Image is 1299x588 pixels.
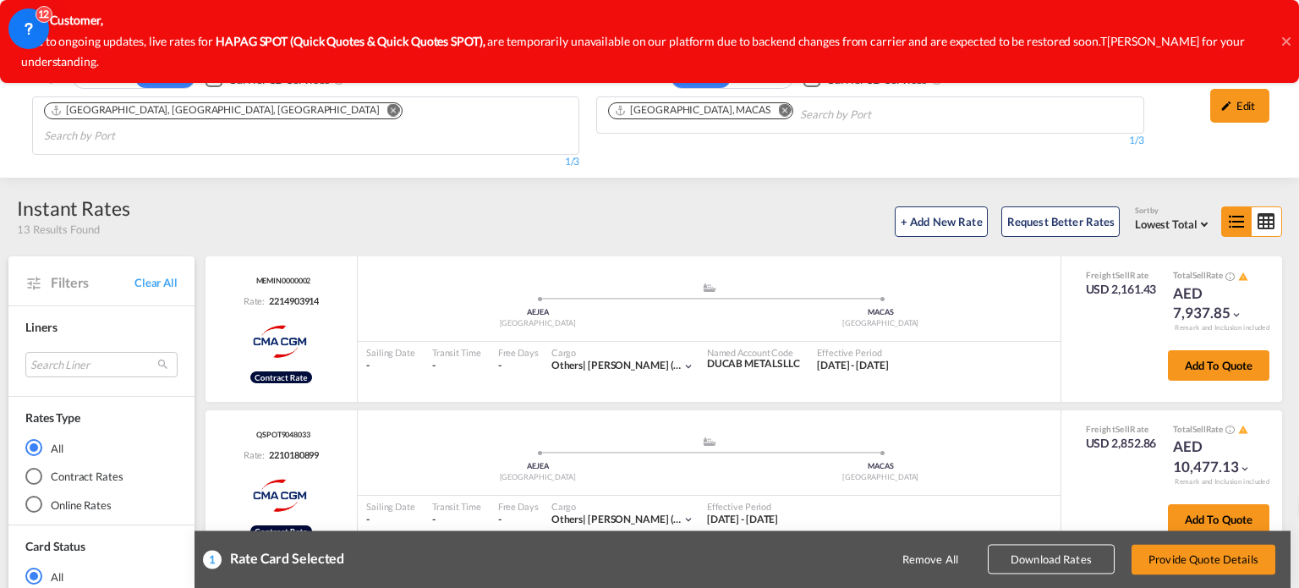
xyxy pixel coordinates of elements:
md-icon: icon-alert [1238,272,1248,282]
div: Contract / Rate Agreement / Tariff / Spot Pricing Reference Number: QSPOT9048033 [252,430,310,441]
md-chips-wrap: Chips container. Use arrow keys to select chips. [41,97,570,150]
div: Free Days [498,500,539,513]
span: Clear All [134,275,178,290]
md-icon: assets/icons/custom/ship-fill.svg [699,283,720,292]
div: Rates Type [25,409,80,426]
button: Add to quote [1168,504,1269,535]
span: Rate: [244,294,266,307]
div: 1 [203,550,222,569]
div: Press delete to remove this chip. [614,103,774,118]
span: [DATE] - [DATE] [817,359,889,371]
div: [GEOGRAPHIC_DATA] [366,318,710,329]
span: Sell [1115,270,1130,280]
button: Add to quote [1168,350,1269,381]
md-chips-wrap: Chips container. Use arrow keys to select chips. [606,97,967,129]
div: Transit Time [432,346,481,359]
div: Remark and Inclusion included [1162,323,1282,332]
div: 01 Sep 2025 - 30 Sep 2025 [817,359,889,373]
div: 22 Aug 2025 - 03 Oct 2025 [707,513,779,527]
md-radio-button: Online Rates [25,497,178,514]
img: CMACGM API [238,321,324,363]
div: Effective Period [817,346,889,359]
img: CMACGM API [238,475,324,517]
div: Cargo [551,500,694,513]
div: 1/3 [596,134,1143,148]
div: Sailing Date [366,346,415,359]
div: MACAS [710,307,1053,318]
span: 13 Results Found [17,222,99,237]
div: 1/3 [32,155,579,169]
div: - [366,359,415,373]
span: Lowest Total [1135,217,1198,231]
div: - [498,359,502,373]
button: Remove [767,103,792,120]
div: [GEOGRAPHIC_DATA] [710,472,1053,483]
img: contract-rate.png [250,371,312,383]
div: Rollable available [250,525,312,537]
div: Rollable available [250,371,312,383]
div: DUCAB METALS LLC [707,359,800,369]
div: Cargo [551,346,694,359]
div: Total Rate [1173,269,1258,283]
div: - [432,513,481,527]
div: Effective Period [707,500,779,513]
div: Freight Rate [1086,423,1157,435]
span: Sell [1192,270,1206,280]
div: Casablanca, MACAS [614,103,770,118]
input: Search by Port [44,123,205,150]
md-checkbox: Checkbox No Ink [803,69,927,87]
div: [PERSON_NAME] (upa) | nac - ducab metals llc [551,359,682,373]
md-icon: icon-chevron-down [1239,463,1251,475]
span: Sell [1192,424,1206,434]
div: USD 2,161.43 [1086,281,1157,298]
div: - [366,513,415,527]
span: Others [551,513,588,525]
div: AEJEA [366,307,710,318]
md-icon: assets/icons/custom/ship-fill.svg [699,437,720,446]
md-icon: icon-alert [1238,425,1248,435]
md-radio-button: Contract Rates [25,468,178,485]
div: Remark and Inclusion included [1162,477,1282,486]
button: Remove All [888,545,973,574]
div: AEJEA [366,461,710,472]
div: Port of Jebel Ali, Jebel Ali, AEJEA [50,103,380,118]
div: Named Account Code [707,346,800,359]
md-icon: icon-pencil [1220,100,1232,112]
button: icon-alert [1236,270,1248,283]
div: 2210180899 [265,448,319,461]
md-checkbox: Checkbox No Ink [206,69,329,87]
span: [DATE] - [DATE] [707,513,779,525]
input: Search by Port [800,102,961,129]
span: QSPOT9048033 [252,430,310,441]
div: [GEOGRAPHIC_DATA] [366,472,710,483]
div: [PERSON_NAME] (upa) [551,513,682,527]
span: Filters [51,273,134,292]
div: - [498,513,502,527]
div: Rate Card Selected [222,550,344,569]
div: Contract / Rate Agreement / Tariff / Spot Pricing Reference Number: MEMIN0000002 [252,276,311,287]
div: AED 7,937.85 [1173,283,1258,324]
button: Request Better Rates [1001,206,1120,237]
md-icon: icon-chevron-down [682,514,694,525]
button: + Add New Rate [895,206,988,237]
md-icon: icon-table-large [1252,207,1281,236]
md-icon: icon-chevron-down [1230,309,1242,321]
div: Sailing Date [366,500,415,513]
div: Instant Rates [17,195,130,222]
div: USD 2,852.86 [1086,435,1157,452]
md-icon: icon-format-list-bulleted [1222,207,1252,236]
button: Spot Rates are dynamic & can fluctuate with time [1223,424,1235,437]
button: Remove [376,103,402,120]
div: Total Rate [1173,423,1258,437]
div: DUCAB METALS LLC [699,342,808,377]
div: - [432,359,481,373]
div: icon-pencilEdit [1210,89,1269,123]
div: [GEOGRAPHIC_DATA] [710,318,1053,329]
div: Sort by [1135,206,1213,217]
div: Transit Time [432,500,481,513]
span: MEMIN0000002 [252,276,311,287]
md-select: Select: Lowest Total [1135,213,1213,233]
span: Others [551,359,588,371]
span: Sell [1115,424,1130,434]
md-icon: icon-chevron-down [682,360,694,372]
